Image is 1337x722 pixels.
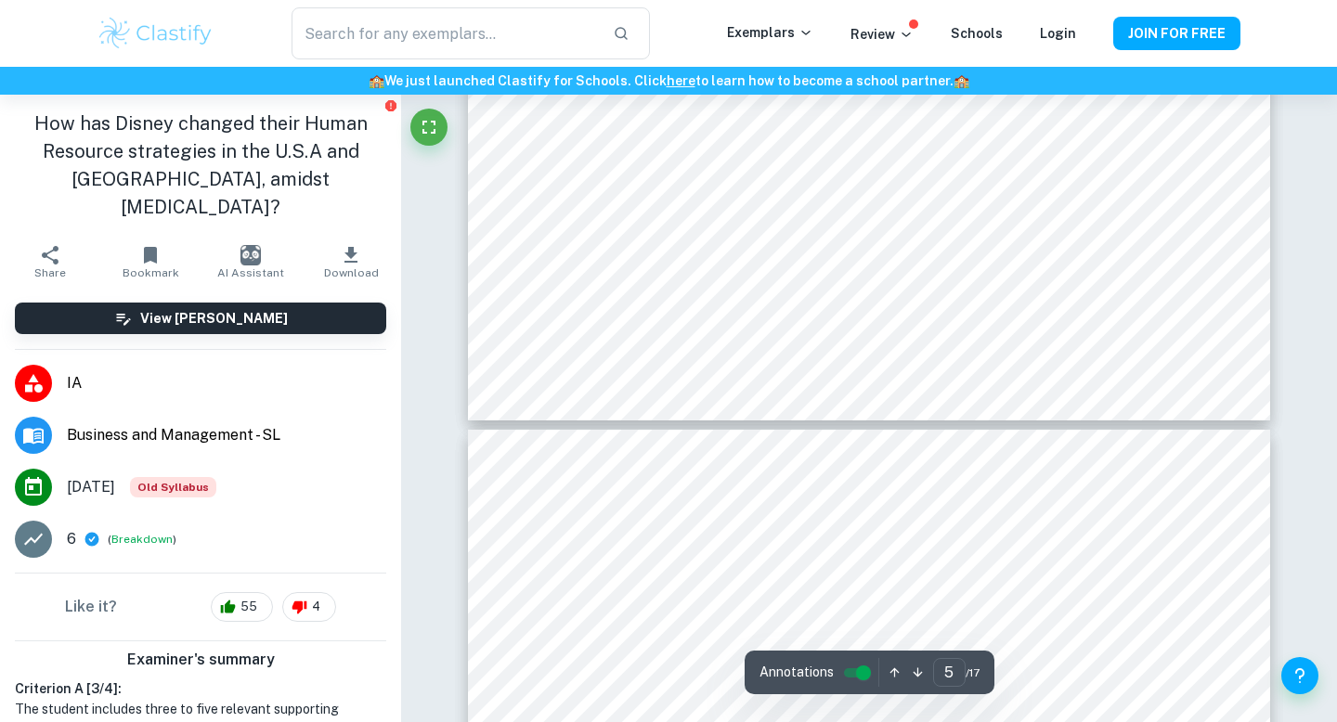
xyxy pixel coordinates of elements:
h6: Criterion A [ 3 / 4 ]: [15,678,386,699]
span: 55 [230,598,267,616]
img: Clastify logo [97,15,214,52]
span: Bookmark [123,266,179,279]
button: Bookmark [100,236,201,288]
input: Search for any exemplars... [292,7,598,59]
span: 🏫 [954,73,969,88]
div: 4 [282,592,336,622]
span: 🏫 [369,73,384,88]
span: IA [67,372,386,394]
span: Old Syllabus [130,477,216,497]
span: / 17 [966,664,980,681]
h6: We just launched Clastify for Schools. Click to learn how to become a school partner. [4,71,1333,91]
button: Fullscreen [410,109,448,146]
a: Schools [951,26,1003,41]
a: here [667,73,695,88]
h1: How has Disney changed their Human Resource strategies in the U.S.A and [GEOGRAPHIC_DATA], amidst... [15,110,386,221]
button: Download [301,236,401,288]
button: View [PERSON_NAME] [15,303,386,334]
p: Exemplars [727,22,813,43]
a: Login [1040,26,1076,41]
span: 4 [302,598,331,616]
button: JOIN FOR FREE [1113,17,1240,50]
p: 6 [67,528,76,550]
div: Starting from the May 2024 session, the Business IA requirements have changed. It's OK to refer t... [130,477,216,497]
span: ( ) [108,531,176,548]
button: Report issue [383,98,397,112]
span: [DATE] [67,476,115,498]
div: 55 [211,592,273,622]
button: Breakdown [111,531,173,548]
h6: Like it? [65,596,117,618]
img: AI Assistant [240,245,261,265]
span: Download [324,266,379,279]
h6: View [PERSON_NAME] [140,308,288,329]
button: Help and Feedback [1281,657,1318,694]
p: Review [850,24,914,45]
span: Annotations [759,663,834,682]
h6: Examiner's summary [7,649,394,671]
span: Business and Management - SL [67,424,386,446]
span: AI Assistant [217,266,284,279]
button: AI Assistant [201,236,301,288]
span: Share [34,266,66,279]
